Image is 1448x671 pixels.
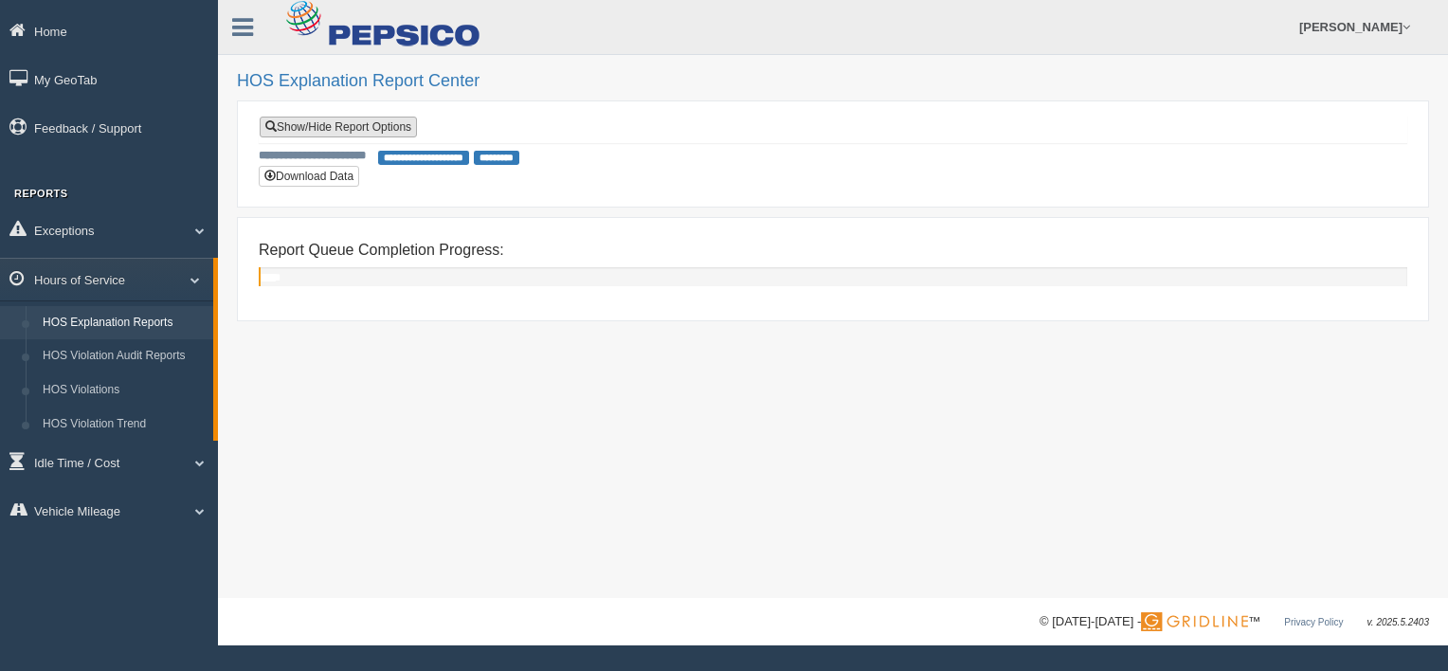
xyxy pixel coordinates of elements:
[1284,617,1343,627] a: Privacy Policy
[34,373,213,408] a: HOS Violations
[1367,617,1429,627] span: v. 2025.5.2403
[1141,612,1248,631] img: Gridline
[259,242,1407,259] h4: Report Queue Completion Progress:
[34,306,213,340] a: HOS Explanation Reports
[34,339,213,373] a: HOS Violation Audit Reports
[237,72,1429,91] h2: HOS Explanation Report Center
[259,166,359,187] button: Download Data
[1040,612,1429,632] div: © [DATE]-[DATE] - ™
[34,408,213,442] a: HOS Violation Trend
[260,117,417,137] a: Show/Hide Report Options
